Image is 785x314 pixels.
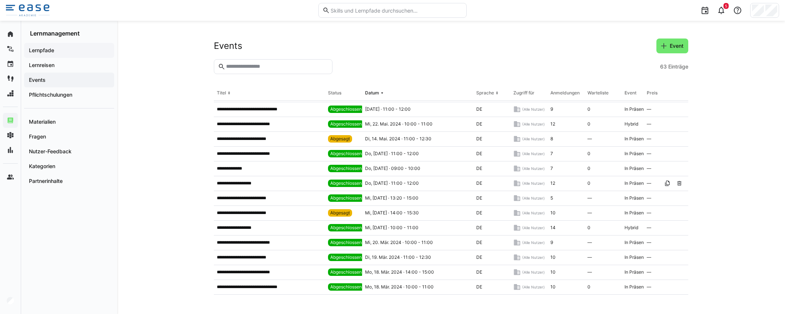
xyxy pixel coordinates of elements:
span: (Alle Nutzer) [522,151,545,156]
div: Sprache [476,90,494,96]
span: 14 [550,225,556,231]
span: (Alle Nutzer) [522,284,545,290]
span: 0 [587,225,590,231]
div: Preis [647,90,658,96]
span: (Alle Nutzer) [522,181,545,186]
span: Einträge [668,63,688,70]
span: DE [476,284,482,290]
span: Abgeschlossen [330,166,362,171]
span: — [647,166,651,171]
span: 12 [550,121,555,127]
span: 7 [550,166,553,171]
span: In Präsenz [625,210,646,216]
span: In Präsenz [625,166,646,171]
span: Mo, 18. Mär. 2024 · 14:00 - 15:00 [365,269,434,275]
span: Hybrid [625,225,638,231]
span: Abgeschlossen [330,180,362,186]
span: Abgeschlossen [330,254,362,260]
span: [DATE] · 11:00 - 12:00 [365,106,411,112]
span: — [647,254,651,260]
span: — [587,195,592,201]
span: (Alle Nutzer) [522,107,545,112]
span: Do, [DATE] · 09:00 - 10:00 [365,166,420,171]
span: Abgeschlossen [330,284,362,290]
span: DE [476,106,482,112]
span: Event [669,42,685,50]
div: Event [625,90,636,96]
span: Mo, 18. Mär. 2024 · 10:00 - 11:00 [365,284,434,290]
span: Abgeschlossen [330,106,362,112]
span: Hybrid [625,121,638,127]
span: DE [476,166,482,171]
span: DE [476,210,482,216]
span: DE [476,225,482,231]
span: 0 [587,121,590,127]
span: Di, 19. Mär. 2024 · 11:00 - 12:30 [365,254,431,260]
span: Abgeschlossen [330,269,362,275]
span: (Alle Nutzer) [522,225,545,230]
span: (Alle Nutzer) [522,270,545,275]
span: — [647,210,651,216]
span: — [647,225,651,231]
span: In Präsenz [625,240,646,245]
span: DE [476,269,482,275]
span: Abgeschlossen [330,225,362,231]
span: (Alle Nutzer) [522,210,545,216]
span: DE [476,180,482,186]
span: In Präsenz [625,195,646,201]
span: — [647,106,651,112]
input: Skills und Lernpfade durchsuchen… [330,7,463,14]
span: Mi, [DATE] · 14:00 - 15:30 [365,210,419,216]
span: 10 [550,254,556,260]
span: 9 [550,106,553,112]
span: — [647,121,651,127]
span: 10 [550,284,556,290]
button: Event [656,39,688,53]
h2: Events [214,40,242,51]
span: 0 [587,151,590,157]
span: 7 [550,151,553,157]
div: Datum [365,90,379,96]
span: In Präsenz [625,180,646,186]
span: Abgesagt [330,210,350,216]
span: Abgeschlossen [330,195,362,201]
div: Zugriff für [513,90,534,96]
span: — [647,180,651,186]
span: Mi, [DATE] · 10:00 - 11:00 [365,225,418,231]
span: 12 [550,180,555,186]
span: 10 [550,210,556,216]
span: In Präsenz [625,254,646,260]
span: (Alle Nutzer) [522,166,545,171]
span: (Alle Nutzer) [522,136,545,141]
span: — [587,136,592,142]
span: In Präsenz [625,151,646,157]
span: In Präsenz [625,106,646,112]
span: — [647,151,651,157]
span: (Alle Nutzer) [522,255,545,260]
div: Warteliste [587,90,609,96]
span: (Alle Nutzer) [522,240,545,245]
span: — [647,284,651,290]
span: (Alle Nutzer) [522,196,545,201]
span: DE [476,121,482,127]
span: 5 [725,4,727,8]
div: Titel [217,90,226,96]
span: — [647,269,651,275]
span: — [647,136,651,142]
span: — [647,195,651,201]
div: Status [328,90,341,96]
span: Abgeschlossen [330,240,362,245]
span: — [587,269,592,275]
span: Abgeschlossen [330,121,362,127]
div: Anmeldungen [550,90,580,96]
span: 8 [550,136,553,142]
span: (Alle Nutzer) [522,121,545,127]
span: — [587,254,592,260]
span: DE [476,254,482,260]
span: Do, [DATE] · 11:00 - 12:00 [365,180,419,186]
span: Mi, [DATE] · 13:20 - 15:00 [365,195,418,201]
span: In Präsenz [625,269,646,275]
span: 63 [660,63,667,70]
span: Do, [DATE] · 11:00 - 12:00 [365,151,419,157]
span: In Präsenz [625,284,646,290]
